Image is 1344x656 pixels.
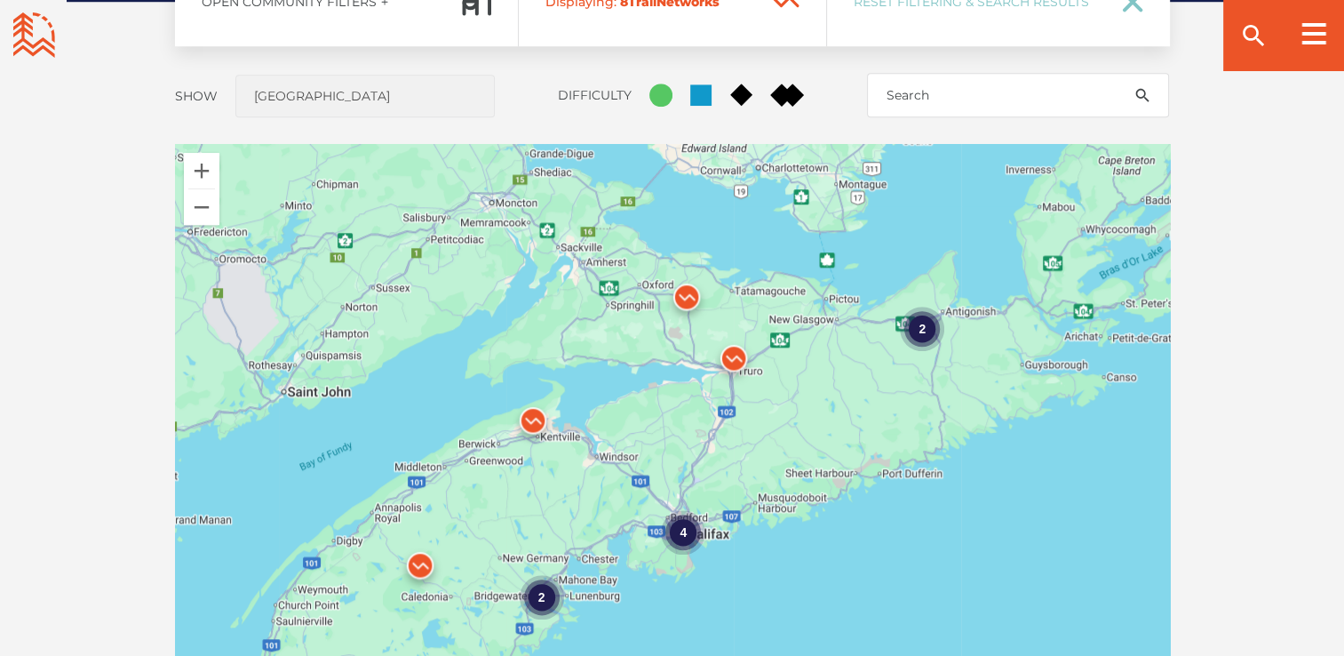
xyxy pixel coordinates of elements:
[661,510,705,555] div: 4
[184,189,219,225] button: Zoom out
[867,73,1169,117] input: Search
[558,87,632,103] label: Difficulty
[184,153,219,188] button: Zoom in
[519,575,563,620] div: 2
[1116,73,1169,117] button: search
[900,307,944,351] div: 2
[1239,21,1268,50] ion-icon: search
[1133,86,1151,104] ion-icon: search
[175,88,218,104] label: Show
